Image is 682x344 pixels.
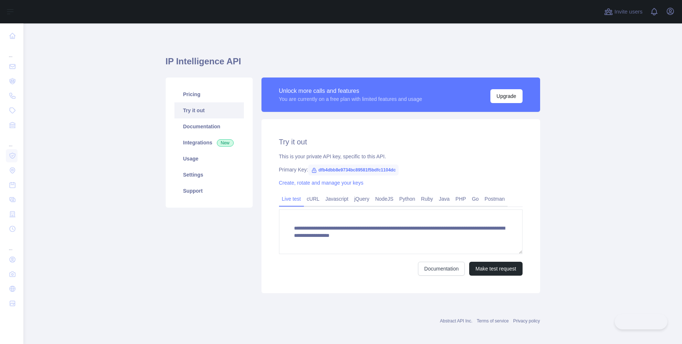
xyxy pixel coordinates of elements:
a: Documentation [418,262,465,276]
a: Try it out [174,102,244,118]
a: Usage [174,151,244,167]
h1: IP Intelligence API [166,56,540,73]
a: NodeJS [372,193,396,205]
a: Pricing [174,86,244,102]
a: Live test [279,193,304,205]
div: You are currently on a free plan with limited features and usage [279,95,422,103]
a: jQuery [351,193,372,205]
a: Documentation [174,118,244,135]
a: Ruby [418,193,436,205]
div: Unlock more calls and features [279,87,422,95]
a: cURL [304,193,323,205]
div: This is your private API key, specific to this API. [279,153,523,160]
a: Terms of service [477,318,509,324]
a: Abstract API Inc. [440,318,472,324]
a: Java [436,193,453,205]
a: Settings [174,167,244,183]
div: ... [6,44,18,58]
a: Integrations New [174,135,244,151]
h2: Try it out [279,137,523,147]
a: Javascript [323,193,351,205]
span: dfb4dbb8e9734bc89581f5bdfc1104dc [308,165,399,175]
iframe: Toggle Customer Support [615,314,667,329]
button: Make test request [469,262,522,276]
a: Go [469,193,482,205]
div: ... [6,237,18,252]
a: PHP [453,193,469,205]
span: Invite users [614,8,643,16]
a: Create, rotate and manage your keys [279,180,363,186]
a: Python [396,193,418,205]
a: Support [174,183,244,199]
button: Upgrade [490,89,523,103]
div: Primary Key: [279,166,523,173]
button: Invite users [603,6,644,18]
a: Postman [482,193,508,205]
div: ... [6,133,18,148]
a: Privacy policy [513,318,540,324]
span: New [217,139,234,147]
